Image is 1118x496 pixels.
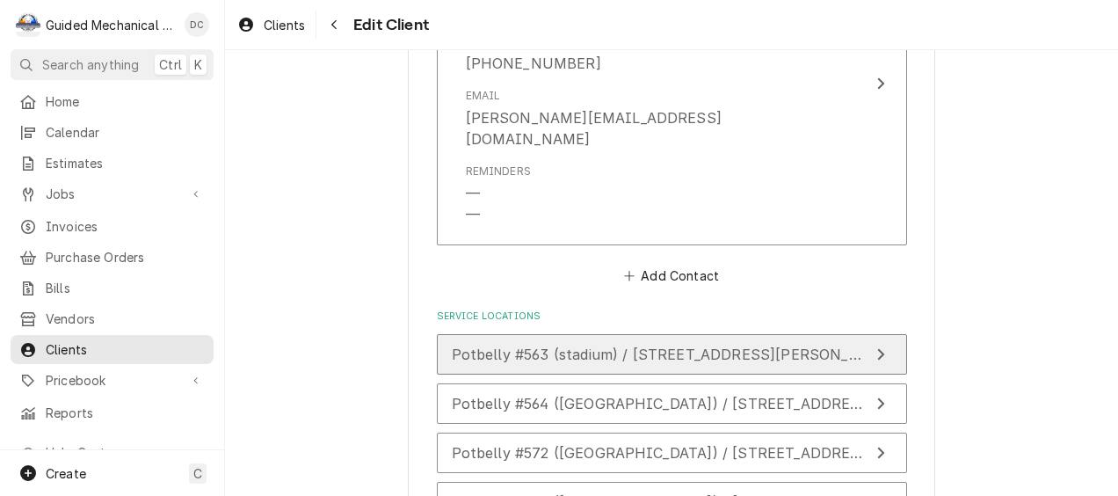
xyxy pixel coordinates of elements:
span: Vendors [46,310,205,328]
div: DC [185,12,209,37]
a: Estimates [11,149,214,178]
span: Ctrl [159,55,182,74]
span: Clients [264,16,305,34]
label: Service Locations [437,310,907,324]
div: Daniel Cornell's Avatar [185,12,209,37]
a: Calendar [11,118,214,147]
span: Help Center [46,443,203,462]
span: Reports [46,404,205,422]
div: G [16,12,40,37]
a: Go to Jobs [11,179,214,208]
div: Email [466,88,841,150]
span: Estimates [46,154,205,172]
button: Update Service Location [437,334,907,375]
button: Search anythingCtrlK [11,49,214,80]
a: Invoices [11,212,214,241]
a: Purchase Orders [11,243,214,272]
span: Invoices [46,217,205,236]
span: Pricebook [46,371,178,390]
span: K [194,55,202,74]
div: Phone [466,33,601,74]
a: Go to Pricebook [11,366,214,395]
button: Add Contact [621,264,722,288]
button: Update Service Location [437,383,907,424]
div: Email [466,88,501,104]
a: Reports [11,398,214,427]
span: Purchase Orders [46,248,205,266]
span: Home [46,92,205,111]
a: Go to Help Center [11,438,214,467]
button: Navigate back [320,11,348,39]
div: Guided Mechanical Services, LLC's Avatar [16,12,40,37]
button: Update Service Location [437,433,907,473]
span: Clients [46,340,205,359]
span: Potbelly #563 (stadium) / [STREET_ADDRESS][PERSON_NAME][PERSON_NAME] [452,346,1020,363]
a: Clients [230,11,312,40]
span: Edit Client [348,13,429,37]
span: Search anything [42,55,139,74]
span: Create [46,466,86,481]
span: Potbelly #572 ([GEOGRAPHIC_DATA]) / [STREET_ADDRESS] [452,444,875,462]
span: Potbelly #564 ([GEOGRAPHIC_DATA]) / [STREET_ADDRESS][PERSON_NAME] [452,395,998,412]
span: Calendar [46,123,205,142]
a: Clients [11,335,214,364]
a: Vendors [11,304,214,333]
span: Bills [46,279,205,297]
div: Reminders [466,164,531,179]
div: — [466,183,480,204]
span: Jobs [46,185,178,203]
div: [PHONE_NUMBER] [466,53,601,74]
div: Reminders [466,164,531,225]
a: Bills [11,274,214,303]
div: [PERSON_NAME][EMAIL_ADDRESS][DOMAIN_NAME] [466,107,841,150]
div: Guided Mechanical Services, LLC [46,16,175,34]
a: Home [11,87,214,116]
div: — [466,204,480,225]
span: C [193,464,202,483]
